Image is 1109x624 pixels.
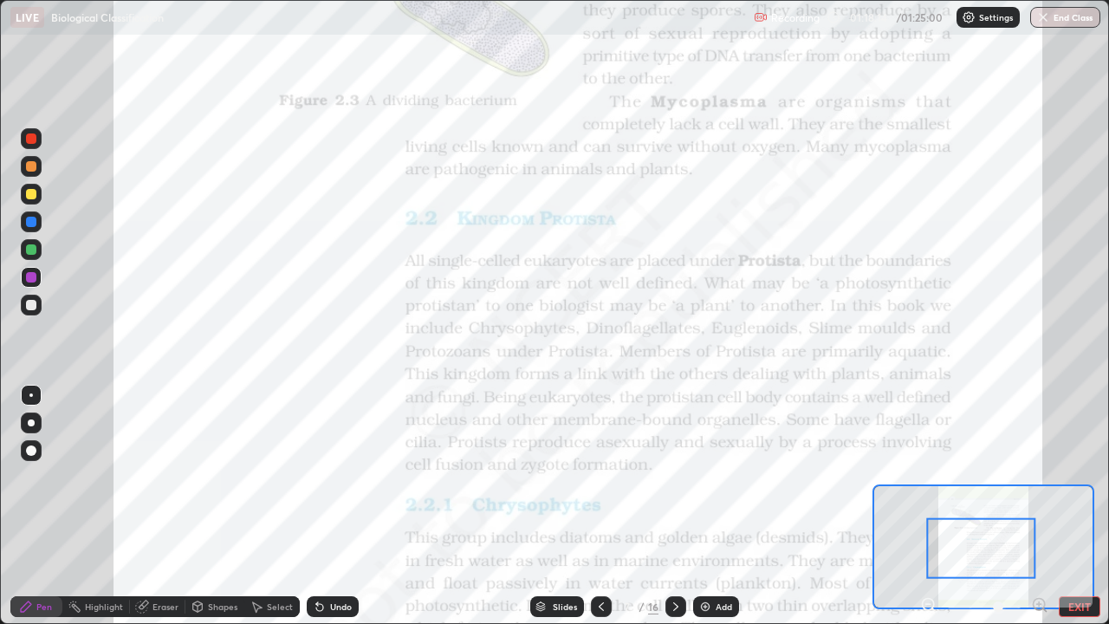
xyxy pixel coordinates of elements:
div: Pen [36,602,52,611]
button: End Class [1030,7,1100,28]
div: / [639,601,645,612]
p: Recording [771,11,820,24]
img: end-class-cross [1036,10,1050,24]
img: recording.375f2c34.svg [754,10,768,24]
p: Settings [979,13,1013,22]
p: Biological Classification [51,10,164,24]
img: add-slide-button [698,600,712,614]
div: Select [267,602,293,611]
div: Slides [553,602,577,611]
div: Highlight [85,602,123,611]
div: Add [716,602,732,611]
div: Eraser [152,602,178,611]
p: LIVE [16,10,39,24]
div: 16 [648,599,658,614]
button: EXIT [1059,596,1100,617]
img: class-settings-icons [962,10,976,24]
div: 7 [619,601,636,612]
div: Shapes [208,602,237,611]
div: Undo [330,602,352,611]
